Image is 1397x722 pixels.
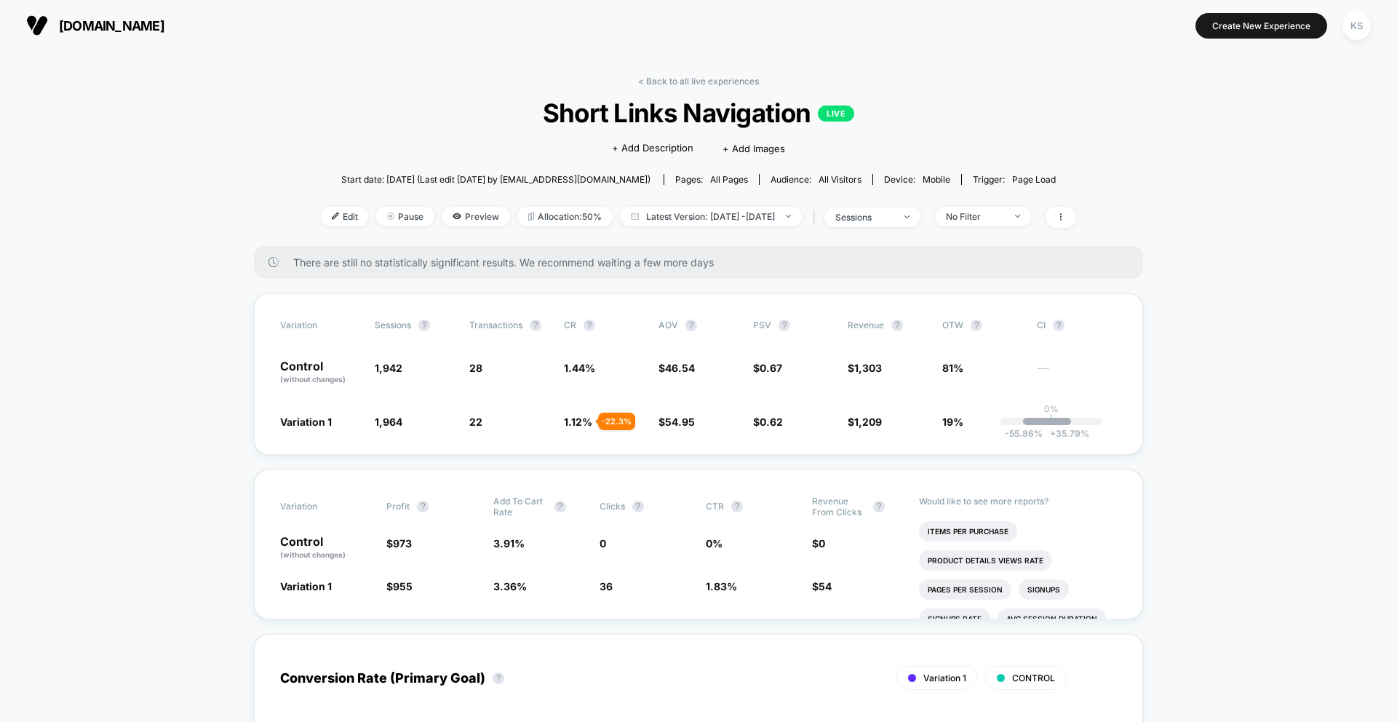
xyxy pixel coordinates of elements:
div: - 22.3 % [598,413,635,430]
img: Visually logo [26,15,48,36]
img: end [387,213,394,220]
span: mobile [923,174,950,185]
span: Pause [376,207,434,226]
li: Signups Rate [919,608,990,629]
span: Edit [321,207,369,226]
span: + Add Description [612,141,693,156]
span: 22 [469,416,482,428]
span: Preview [442,207,510,226]
span: 955 [393,580,413,592]
img: calendar [631,213,639,220]
div: sessions [835,212,893,223]
p: LIVE [818,106,854,122]
span: PSV [753,320,771,330]
span: CTR [706,501,724,512]
span: CONTROL [1012,673,1055,683]
span: Start date: [DATE] (Last edit [DATE] by [EMAIL_ADDRESS][DOMAIN_NAME]) [341,174,650,185]
span: 0 [600,537,606,550]
button: ? [632,501,644,512]
span: OTW [942,320,1022,331]
span: 1,303 [854,362,882,374]
span: Variation [280,496,360,517]
button: ? [417,501,429,512]
span: all pages [710,174,748,185]
p: | [1050,414,1053,425]
span: Latest Version: [DATE] - [DATE] [620,207,802,226]
span: $ [658,416,695,428]
li: Avg Session Duration [998,608,1106,629]
span: Add To Cart Rate [493,496,547,517]
button: ? [873,501,885,512]
button: ? [418,320,430,331]
span: $ [848,416,882,428]
button: ? [971,320,982,331]
span: 46.54 [665,362,695,374]
span: Revenue [848,320,884,330]
span: (without changes) [280,550,346,559]
p: Would like to see more reports? [919,496,1118,507]
span: 19% [942,416,963,428]
button: ? [1053,320,1064,331]
span: Variation [280,320,360,331]
span: | [809,207,824,228]
button: ? [554,501,566,512]
span: Sessions [375,320,411,330]
span: Variation 1 [923,673,966,683]
button: ? [493,673,504,684]
div: Pages: [675,174,748,185]
span: 54 [819,580,832,592]
span: $ [753,416,783,428]
div: Audience: [771,174,861,185]
span: Clicks [600,501,625,512]
span: Variation 1 [280,580,332,592]
span: Allocation: 50% [517,207,613,226]
span: 0.62 [760,416,783,428]
li: Items Per Purchase [919,521,1017,541]
span: $ [386,537,412,550]
span: Short Links Navigation [359,98,1038,128]
span: Transactions [469,320,522,330]
span: CI [1037,320,1117,331]
span: $ [812,537,825,550]
span: 1,942 [375,362,402,374]
span: Page Load [1012,174,1056,185]
span: There are still no statistically significant results. We recommend waiting a few more days [293,256,1114,269]
span: 81% [942,362,963,374]
span: 28 [469,362,482,374]
span: [DOMAIN_NAME] [59,18,164,33]
a: < Back to all live experiences [638,76,759,87]
span: 0 % [706,537,723,550]
span: (without changes) [280,375,346,384]
span: CR [564,320,576,330]
span: 1.44 % [564,362,595,374]
button: KS [1338,11,1375,41]
button: ? [584,320,595,331]
span: + [1050,428,1056,439]
button: [DOMAIN_NAME] [22,14,169,37]
li: Signups [1019,579,1069,600]
span: 1.12 % [564,416,592,428]
button: ? [891,320,903,331]
button: ? [779,320,790,331]
img: rebalance [528,213,534,221]
img: end [904,215,910,218]
span: -55.86 % [1005,428,1043,439]
div: Trigger: [973,174,1056,185]
span: Device: [872,174,961,185]
span: 1.83 % [706,580,737,592]
span: 35.79 % [1043,428,1089,439]
button: ? [685,320,697,331]
span: $ [658,362,695,374]
span: Revenue From Clicks [812,496,866,517]
li: Product Details Views Rate [919,550,1052,571]
span: $ [753,362,782,374]
span: $ [812,580,832,592]
span: Profit [386,501,410,512]
span: $ [386,580,413,592]
span: 1,964 [375,416,402,428]
p: Control [280,536,372,560]
span: 0 [819,537,825,550]
span: 3.91 % [493,537,525,550]
span: 36 [600,580,613,592]
span: 973 [393,537,412,550]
